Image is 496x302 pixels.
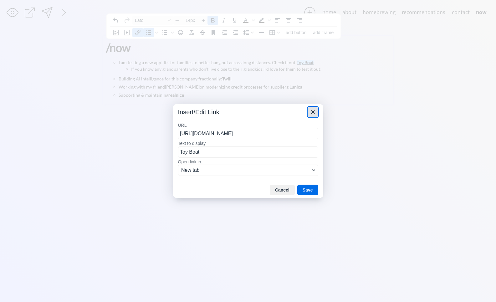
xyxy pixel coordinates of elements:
[297,185,318,195] button: Save
[181,166,310,174] span: New tab
[270,185,295,195] button: Cancel
[173,104,323,198] div: Insert/Edit Link
[178,122,318,128] label: URL
[178,141,318,146] label: Text to display
[178,165,318,176] button: Open link in...
[178,159,318,165] label: Open link in...
[308,107,318,117] button: Close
